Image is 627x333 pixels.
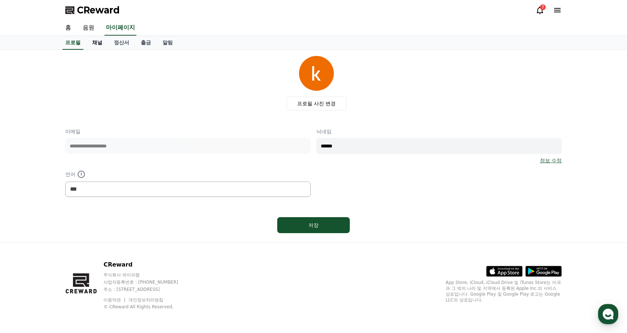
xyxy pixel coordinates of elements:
a: 이용약관 [103,297,126,302]
a: 출금 [135,36,157,50]
a: 채널 [86,36,108,50]
a: 홈 [2,230,48,248]
div: 7 [540,4,546,10]
p: 이메일 [65,128,311,135]
a: 홈 [60,20,77,36]
div: 저장 [292,222,335,229]
p: CReward [103,260,192,269]
a: 정산서 [108,36,135,50]
p: 언어 [65,170,311,179]
a: CReward [65,4,120,16]
a: 설정 [94,230,139,248]
a: 7 [536,6,544,15]
a: 대화 [48,230,94,248]
span: 홈 [23,241,27,247]
a: 프로필 [62,36,83,50]
span: CReward [77,4,120,16]
button: 저장 [277,217,350,233]
p: App Store, iCloud, iCloud Drive 및 iTunes Store는 미국과 그 밖의 나라 및 지역에서 등록된 Apple Inc.의 서비스 상표입니다. Goo... [446,280,562,303]
a: 개인정보처리방침 [128,297,163,302]
span: 설정 [112,241,121,247]
label: 프로필 사진 변경 [287,97,347,110]
span: 대화 [66,241,75,247]
p: 주소 : [STREET_ADDRESS] [103,287,192,292]
p: 사업자등록번호 : [PHONE_NUMBER] [103,279,192,285]
img: profile_image [299,56,334,91]
a: 음원 [77,20,100,36]
p: © CReward All Rights Reserved. [103,304,192,310]
a: 정보 수정 [540,157,562,164]
a: 알림 [157,36,179,50]
a: 마이페이지 [104,20,136,36]
p: 닉네임 [316,128,562,135]
p: 주식회사 와이피랩 [103,272,192,278]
